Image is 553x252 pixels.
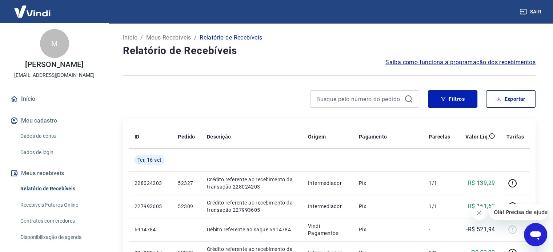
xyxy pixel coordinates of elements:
[429,133,450,140] p: Parcelas
[194,33,197,42] p: /
[137,156,161,164] span: Ter, 16 set
[178,133,195,140] p: Pedido
[17,145,100,160] a: Dados de login
[135,179,166,187] p: 228024203
[17,230,100,245] a: Disponibilização de agenda
[308,133,326,140] p: Origem
[359,133,387,140] p: Pagamento
[9,113,100,129] button: Meu cadastro
[178,203,195,210] p: 52309
[524,223,547,246] iframe: Botão para abrir a janela de mensagens
[207,226,296,233] p: Débito referente ao saque 6914784
[135,203,166,210] p: 227993605
[207,133,231,140] p: Descrição
[429,226,450,233] p: -
[429,203,450,210] p: 1/1
[140,33,143,42] p: /
[429,179,450,187] p: 1/1
[466,225,495,234] p: -R$ 521,94
[200,33,262,42] p: Relatório de Recebíveis
[4,5,61,11] span: Olá! Precisa de ajuda?
[207,199,296,214] p: Crédito referente ao recebimento da transação 227993605
[178,179,195,187] p: 52327
[518,5,544,18] button: Sair
[308,203,347,210] p: Intermediador
[17,198,100,212] a: Recebíveis Futuros Online
[40,29,69,58] div: M
[9,91,100,107] a: Início
[468,202,495,211] p: R$ 161,63
[17,181,100,196] a: Relatório de Recebíveis
[359,179,417,187] p: Pix
[25,61,83,69] p: [PERSON_NAME]
[135,133,140,140] p: ID
[385,58,536,67] a: Saiba como funciona a programação dos recebimentos
[9,0,56,22] img: Vindi
[308,222,347,237] p: Vindi Pagamentos
[146,33,191,42] a: Meus Recebíveis
[316,94,401,104] input: Busque pelo número do pedido
[486,90,536,108] button: Exportar
[123,44,536,58] h4: Relatório de Recebíveis
[14,71,95,79] p: [EMAIL_ADDRESS][DOMAIN_NAME]
[17,129,100,144] a: Dados da conta
[506,133,524,140] p: Tarifas
[135,226,166,233] p: 6914784
[472,206,486,220] iframe: Fechar mensagem
[17,214,100,228] a: Contratos com credores
[123,33,137,42] a: Início
[308,179,347,187] p: Intermediador
[359,203,417,210] p: Pix
[465,133,489,140] p: Valor Líq.
[359,226,417,233] p: Pix
[468,179,495,187] p: R$ 139,29
[207,176,296,190] p: Crédito referente ao recebimento da transação 228024203
[9,165,100,181] button: Meus recebíveis
[428,90,477,108] button: Filtros
[489,204,547,220] iframe: Mensagem da empresa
